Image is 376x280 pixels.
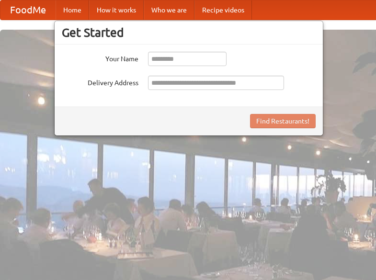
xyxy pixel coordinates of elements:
[56,0,89,20] a: Home
[194,0,252,20] a: Recipe videos
[62,52,138,64] label: Your Name
[89,0,144,20] a: How it works
[250,114,316,128] button: Find Restaurants!
[62,76,138,88] label: Delivery Address
[62,25,316,40] h3: Get Started
[144,0,194,20] a: Who we are
[0,0,56,20] a: FoodMe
